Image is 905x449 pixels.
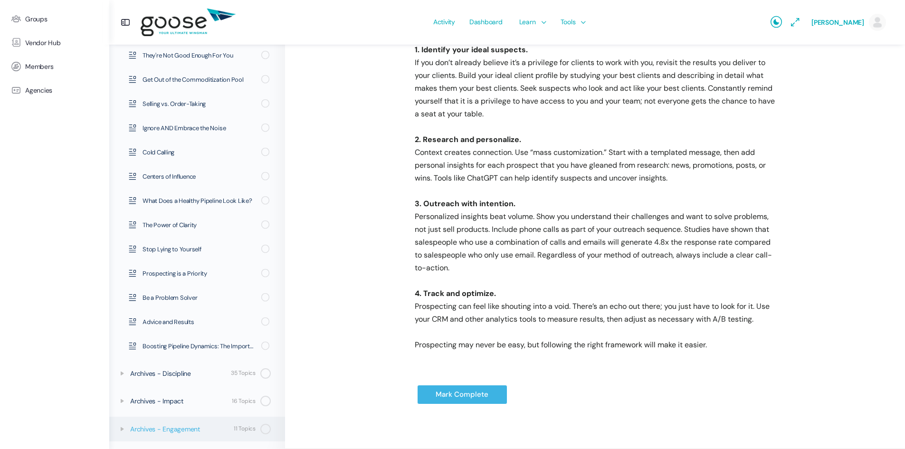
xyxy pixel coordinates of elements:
[415,197,776,274] p: Personalized insights beat volume. Show you understand their challenges and want to solve problem...
[130,396,229,406] div: Archives - Impact
[415,288,496,298] strong: 4. Track and optimize.
[5,55,105,78] a: Members
[143,172,255,182] span: Centers of Influence
[25,63,53,71] span: Members
[143,342,255,351] span: Boosting Pipeline Dynamics: The Importance of Sending an Agenda
[109,44,285,67] a: They're Not Good Enough For You
[415,199,515,209] strong: 3. Outreach with intention.
[415,133,776,184] p: Context creates connection. Use “mass customization.” Start with a templated message, then add pe...
[5,31,105,55] a: Vendor Hub
[811,18,864,27] span: [PERSON_NAME]
[143,293,255,303] span: Be a Problem Solver
[109,286,285,310] a: Be a Problem Solver
[143,245,255,254] span: Stop Lying to Yourself
[231,369,256,378] div: 35 Topics
[109,116,285,140] a: Ignore AND Embrace the Noise
[234,424,256,433] div: 11 Topics
[143,148,255,157] span: Cold Calling
[143,75,255,85] span: Get Out of the Commoditization Pool
[109,310,285,334] a: Advice and Results
[109,417,285,441] a: Archives - Engagement 11 Topics
[109,189,285,213] a: What Does a Healthy Pipeline Look Like?
[415,43,776,120] p: If you don’t already believe it’s a privilege for clients to work with you, revisit the results y...
[109,262,285,286] a: Prospecting is a Priority
[109,361,285,386] a: Archives - Discipline 35 Topics
[417,385,507,404] input: Mark Complete
[415,45,528,55] strong: 1. Identify your ideal suspects.
[109,389,285,413] a: Archives - Impact 16 Topics
[25,15,48,23] span: Groups
[109,68,285,92] a: Get Out of the Commoditization Pool
[143,99,255,109] span: Selling vs. Order-Taking
[5,7,105,31] a: Groups
[857,403,905,449] iframe: Chat Widget
[143,196,255,206] span: What Does a Healthy Pipeline Look Like?
[415,134,521,144] strong: 2. Research and personalize.
[143,317,255,327] span: Advice and Results
[109,213,285,237] a: The Power of Clarity
[415,287,776,325] p: Prospecting can feel like shouting into a void. There’s an echo out there; you just have to look ...
[232,397,256,406] div: 16 Topics
[109,92,285,116] a: Selling vs. Order-Taking
[415,338,776,351] p: Prospecting may never be easy, but following the right framework will make it easier.
[25,39,61,47] span: Vendor Hub
[109,141,285,164] a: Cold Calling
[109,238,285,261] a: Stop Lying to Yourself
[143,124,255,133] span: Ignore AND Embrace the Noise
[143,220,255,230] span: The Power of Clarity
[5,78,105,102] a: Agencies
[130,368,228,379] div: Archives - Discipline
[109,334,285,358] a: Boosting Pipeline Dynamics: The Importance of Sending an Agenda
[25,86,52,95] span: Agencies
[143,269,255,278] span: Prospecting is a Priority
[143,51,255,60] span: They're Not Good Enough For You
[130,424,231,434] div: Archives - Engagement
[109,165,285,189] a: Centers of Influence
